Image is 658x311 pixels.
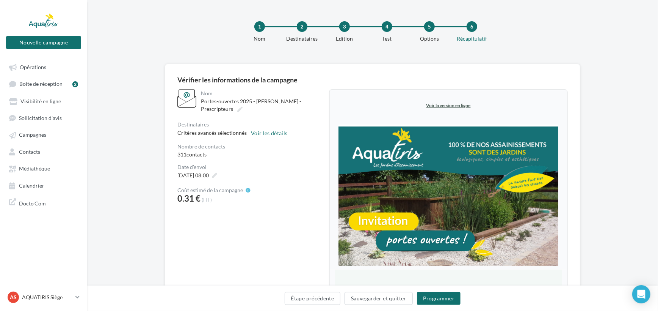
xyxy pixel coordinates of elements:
[632,285,650,303] div: Open Intercom Messenger
[78,222,159,233] span: Venez les découvrir
[320,35,369,43] div: Edition
[177,164,323,170] div: Date d'envoi
[22,294,72,301] p: AQUATIRIS Siège
[467,21,477,32] div: 6
[254,21,265,32] div: 1
[201,98,301,112] span: Portes-ouvertes 2025 - [PERSON_NAME] - Prescripteurs
[5,94,83,108] a: Visibilité en ligne
[5,195,83,210] a: Docto'Com
[339,21,350,32] div: 3
[6,36,81,49] button: Nouvelle campagne
[5,77,83,91] a: Boîte de réception2
[345,292,413,305] button: Sauvegarder et quitter
[424,21,435,32] div: 5
[5,111,83,125] a: Sollicitation d'avis
[285,292,341,305] button: Étape précédente
[202,197,212,203] span: (HT)
[177,188,243,193] span: Coût estimé de la campagne
[177,194,201,203] span: 0.31 €
[417,292,461,305] button: Programmer
[72,81,78,87] div: 2
[5,60,83,74] a: Opérations
[19,166,50,172] span: Médiathèque
[10,294,17,301] span: AS
[19,198,46,207] span: Docto'Com
[177,151,323,158] div: 311
[448,35,496,43] div: Récapitulatif
[5,145,83,158] a: Contacts
[5,128,83,141] a: Campagnes
[177,130,247,136] span: Critères avancés sélectionnés
[235,35,284,43] div: Nom
[20,64,46,70] span: Opérations
[5,161,83,175] a: Médiathèque
[177,144,323,149] div: Nombre de contacts
[5,178,83,192] a: Calendrier
[22,203,215,214] span: 100 % de nos assainissements sont des jardins
[382,21,392,32] div: 4
[6,290,81,305] a: AS AQUATIRIS Siège
[186,151,207,158] span: contacts
[251,129,288,138] button: Voir les détails
[19,81,63,87] span: Boîte de réception
[278,35,326,43] div: Destinataires
[96,12,141,18] a: Voir la version en ligne
[19,148,40,155] span: Contacts
[19,182,44,189] span: Calendrier
[405,35,454,43] div: Options
[19,132,46,138] span: Campagnes
[177,122,323,127] div: Destinataires
[19,115,62,121] span: Sollicitation d'avis
[177,76,568,83] div: Vérifier les informations de la campagne
[20,98,61,104] span: Visibilité en ligne
[297,21,307,32] div: 2
[201,91,321,96] div: Nom
[363,35,411,43] div: Test
[8,34,228,176] img: Copie_de_header_aquatiris_6.png
[177,172,209,178] span: [DATE] 08:00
